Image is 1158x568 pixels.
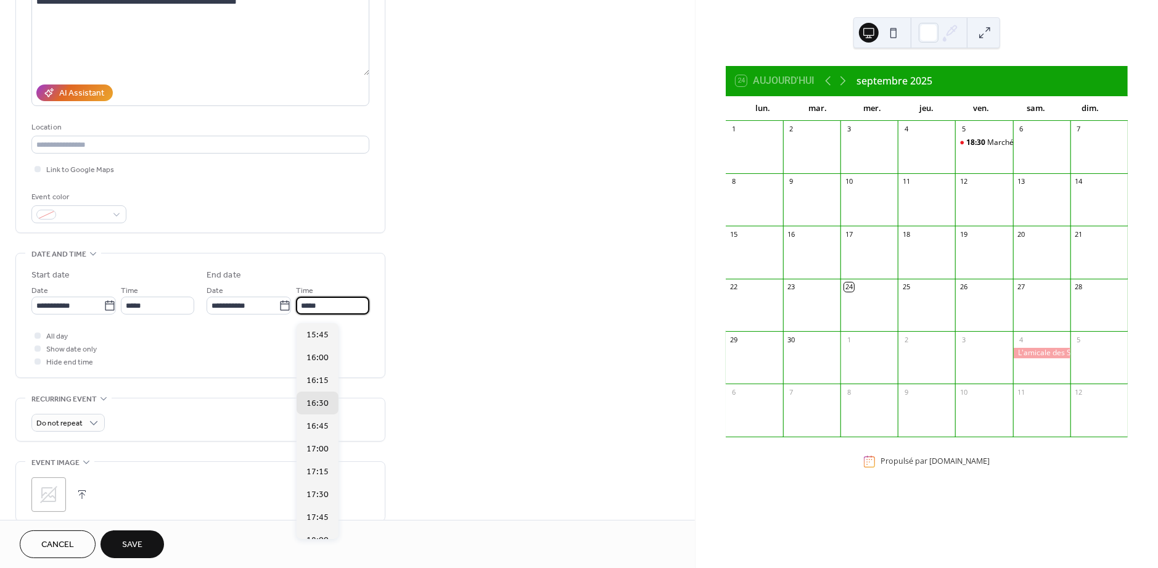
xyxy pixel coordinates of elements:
[845,96,900,121] div: mer.
[46,164,114,177] span: Link to Google Maps
[954,96,1009,121] div: ven.
[736,96,790,121] div: lun.
[959,387,968,397] div: 10
[31,285,48,298] span: Date
[1017,125,1026,134] div: 6
[844,282,853,292] div: 24
[787,387,796,397] div: 7
[31,477,66,512] div: ;
[959,335,968,344] div: 3
[901,125,911,134] div: 4
[31,121,367,134] div: Location
[900,96,955,121] div: jeu.
[306,420,329,433] span: 16:45
[787,282,796,292] div: 23
[787,335,796,344] div: 30
[955,138,1012,148] div: Marché de Producteurs de Pays
[959,177,968,186] div: 12
[844,229,853,239] div: 17
[306,397,329,410] span: 16:30
[901,335,911,344] div: 2
[306,534,329,547] span: 18:00
[36,84,113,101] button: AI Assistant
[1017,335,1026,344] div: 4
[787,177,796,186] div: 9
[901,229,911,239] div: 18
[881,456,990,467] div: Propulsé par
[306,443,329,456] span: 17:00
[207,269,241,282] div: End date
[207,285,223,298] span: Date
[41,539,74,552] span: Cancel
[987,138,1096,148] div: Marché de Producteurs de Pays
[929,456,990,467] a: [DOMAIN_NAME]
[844,335,853,344] div: 1
[790,96,845,121] div: mar.
[306,374,329,387] span: 16:15
[101,530,164,558] button: Save
[966,138,987,148] span: 18:30
[901,282,911,292] div: 25
[901,177,911,186] div: 11
[46,356,93,369] span: Hide end time
[1074,125,1083,134] div: 7
[959,125,968,134] div: 5
[59,88,104,101] div: AI Assistant
[844,125,853,134] div: 3
[31,248,86,261] span: Date and time
[729,229,739,239] div: 15
[729,335,739,344] div: 29
[844,177,853,186] div: 10
[31,269,70,282] div: Start date
[46,331,68,344] span: All day
[1074,282,1083,292] div: 28
[36,417,83,431] span: Do not repeat
[306,466,329,479] span: 17:15
[1013,348,1070,358] div: L'amicale des Sapeurs Pompiers d'Arbus fête ses 40 ans
[856,73,932,88] div: septembre 2025
[306,352,329,364] span: 16:00
[31,393,97,406] span: Recurring event
[1074,229,1083,239] div: 21
[787,229,796,239] div: 16
[296,285,313,298] span: Time
[1074,387,1083,397] div: 12
[1017,229,1026,239] div: 20
[787,125,796,134] div: 2
[306,329,329,342] span: 15:45
[959,229,968,239] div: 19
[844,387,853,397] div: 8
[1074,177,1083,186] div: 14
[1017,387,1026,397] div: 11
[901,387,911,397] div: 9
[729,177,739,186] div: 8
[729,125,739,134] div: 1
[959,282,968,292] div: 26
[1017,282,1026,292] div: 27
[31,191,124,204] div: Event color
[729,387,739,397] div: 6
[20,530,96,558] button: Cancel
[1074,335,1083,344] div: 5
[1017,177,1026,186] div: 13
[31,456,80,469] span: Event image
[306,511,329,524] span: 17:45
[729,282,739,292] div: 22
[1009,96,1064,121] div: sam.
[122,539,142,552] span: Save
[46,344,97,356] span: Show date only
[121,285,138,298] span: Time
[1063,96,1118,121] div: dim.
[306,488,329,501] span: 17:30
